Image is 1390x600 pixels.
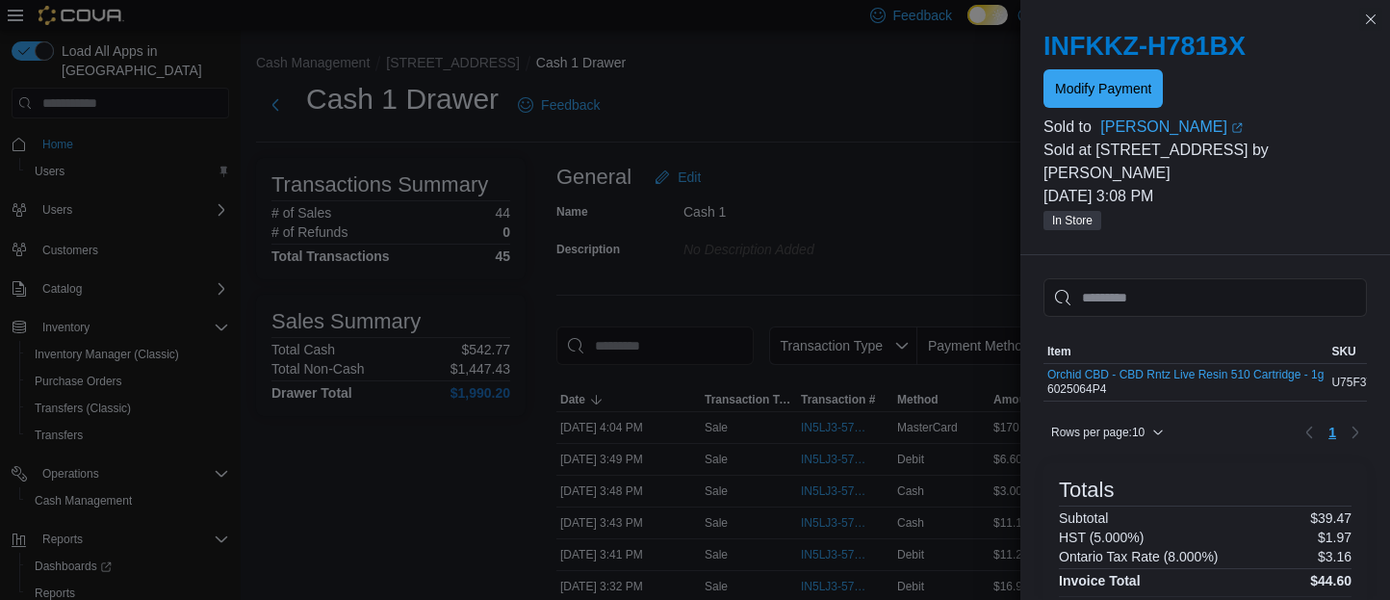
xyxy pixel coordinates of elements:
h6: Subtotal [1059,510,1108,526]
h2: INFKKZ-H781BX [1043,31,1367,62]
span: Rows per page : 10 [1051,425,1145,440]
span: In Store [1043,211,1101,230]
h6: HST (5.000%) [1059,530,1144,545]
span: In Store [1052,212,1093,229]
span: 1 [1328,423,1336,442]
span: Item [1047,344,1071,359]
p: $39.47 [1310,510,1351,526]
button: Modify Payment [1043,69,1163,108]
h4: $44.60 [1310,573,1351,588]
span: U75F3VKB [1331,375,1389,390]
button: Next page [1344,421,1367,444]
button: Close this dialog [1359,8,1382,31]
button: Orchid CBD - CBD Rntz Live Resin 510 Cartridge - 1g [1047,368,1324,381]
p: Sold at [STREET_ADDRESS] by [PERSON_NAME] [1043,139,1367,185]
span: SKU [1331,344,1355,359]
button: Rows per page:10 [1043,421,1171,444]
p: [DATE] 3:08 PM [1043,185,1367,208]
button: Item [1043,340,1327,363]
nav: Pagination for table: MemoryTable from EuiInMemoryTable [1298,417,1367,448]
span: Modify Payment [1055,79,1151,98]
div: Sold to [1043,116,1096,139]
h6: Ontario Tax Rate (8.000%) [1059,549,1219,564]
p: $3.16 [1318,549,1351,564]
ul: Pagination for table: MemoryTable from EuiInMemoryTable [1321,417,1344,448]
h4: Invoice Total [1059,573,1141,588]
a: [PERSON_NAME]External link [1100,116,1367,139]
p: $1.97 [1318,530,1351,545]
input: This is a search bar. As you type, the results lower in the page will automatically filter. [1043,278,1367,317]
div: 6025064P4 [1047,368,1324,397]
button: Page 1 of 1 [1321,417,1344,448]
button: Previous page [1298,421,1321,444]
h3: Totals [1059,479,1114,502]
svg: External link [1231,122,1243,134]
